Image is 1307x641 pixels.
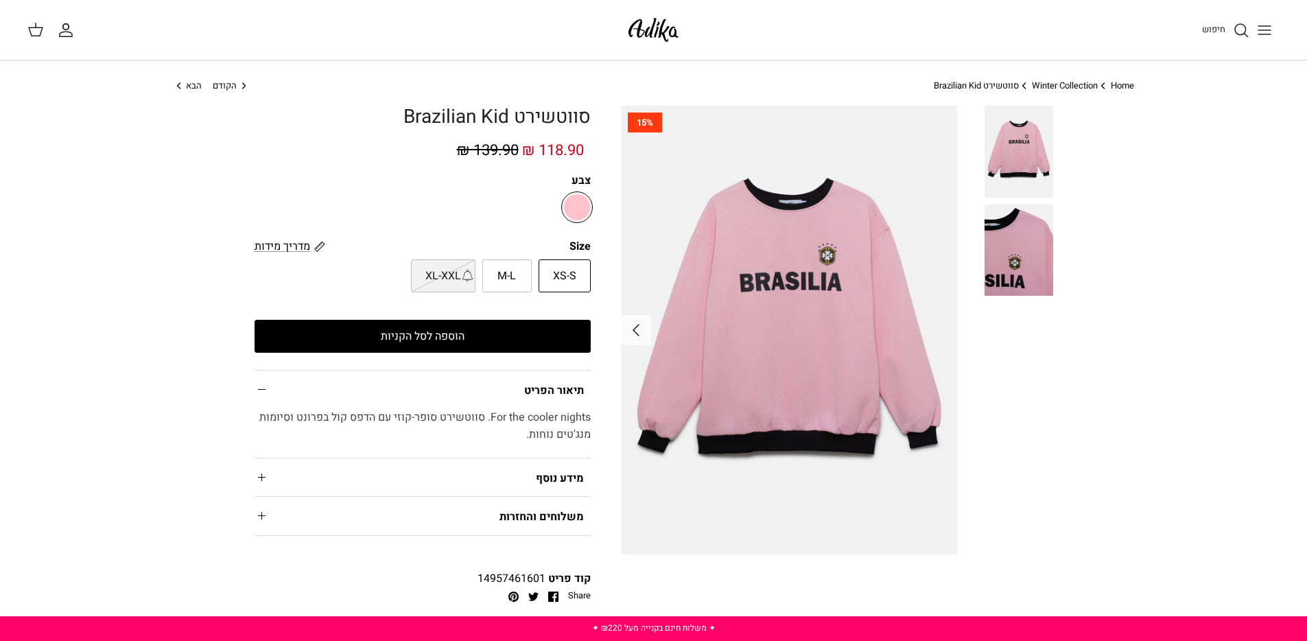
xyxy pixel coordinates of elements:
[174,80,202,93] a: הבא
[174,80,1134,93] nav: Breadcrumbs
[255,320,591,353] button: הוספה לסל הקניות
[425,268,461,285] span: XL-XXL
[255,238,325,254] a: מדריך מידות
[553,268,576,285] span: XS-S
[569,239,591,254] legend: Size
[255,458,591,496] summary: מידע נוסף
[522,139,584,161] span: 118.90 ₪
[624,14,683,46] img: Adika IL
[1202,22,1249,38] a: חיפוש
[592,622,716,634] a: ✦ משלוח חינם בקנייה מעל ₪220 ✦
[186,79,202,92] span: הבא
[255,173,591,188] label: צבע
[58,22,80,38] a: החשבון שלי
[934,79,1019,92] a: סווטשירט Brazilian Kid
[1111,79,1134,92] a: Home
[255,409,591,458] div: For the cooler nights. סווטשירט סופר-קוזי עם הדפס קול בפרונט וסיומות מנג'טים נוחות.
[255,371,591,408] summary: תיאור הפריט
[255,497,591,535] summary: משלוחים והחזרות
[255,238,310,255] span: מדריך מידות
[621,315,651,345] button: Next
[213,80,250,93] a: הקודם
[478,570,545,587] span: 14957461601
[213,79,237,92] span: הקודם
[255,106,591,129] h1: סווטשירט Brazilian Kid
[1032,79,1098,92] a: Winter Collection
[1202,23,1225,36] span: חיפוש
[1249,15,1280,45] button: Toggle menu
[497,268,516,285] span: M-L
[548,570,591,587] span: קוד פריט
[457,139,519,161] span: 139.90 ₪
[568,590,591,603] span: Share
